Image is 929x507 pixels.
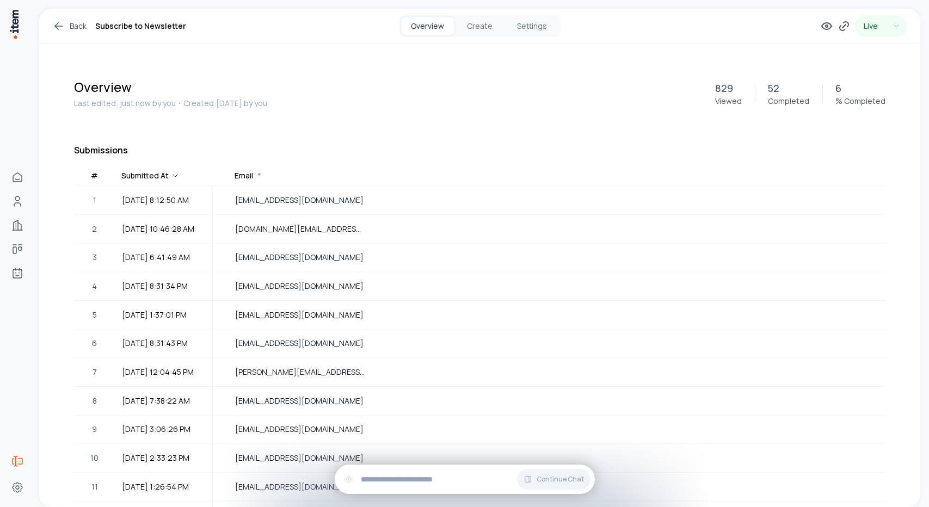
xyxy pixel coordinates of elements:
[715,81,733,96] p: 829
[402,17,454,35] button: Overview
[122,423,205,435] span: [DATE] 3:06:26 PM
[9,9,20,40] img: Item Brain Logo
[122,481,205,493] span: [DATE] 1:26:54 PM
[92,423,97,435] span: 9
[122,280,205,292] span: [DATE] 8:31:34 PM
[90,452,99,464] span: 10
[335,465,595,494] div: Continue Chat
[235,194,365,206] span: [EMAIL_ADDRESS][DOMAIN_NAME]
[74,144,885,157] h4: Submissions
[93,251,97,263] span: 3
[95,20,186,33] h1: Subscribe to Newsletter
[235,223,365,235] span: [DOMAIN_NAME][EMAIL_ADDRESS][DOMAIN_NAME]
[92,280,97,292] span: 4
[235,251,365,263] span: [EMAIL_ADDRESS][DOMAIN_NAME]
[235,452,365,464] span: [EMAIL_ADDRESS][DOMAIN_NAME]
[121,170,180,181] div: Submitted At
[235,337,365,349] span: [EMAIL_ADDRESS][DOMAIN_NAME]
[235,309,365,321] span: [EMAIL_ADDRESS][DOMAIN_NAME]
[235,170,253,181] div: Email
[235,423,365,435] span: [EMAIL_ADDRESS][DOMAIN_NAME]
[235,481,365,493] span: [EMAIL_ADDRESS][DOMAIN_NAME]
[122,395,205,407] span: [DATE] 7:38:22 AM
[91,481,98,493] span: 11
[74,98,702,109] p: Last edited: just now by you ・Created: [DATE] by you
[715,96,742,107] p: Viewed
[52,20,87,33] a: Back
[122,194,205,206] span: [DATE] 8:12:50 AM
[768,81,779,96] p: 52
[122,366,205,378] span: [DATE] 12:04:45 PM
[74,78,702,96] h1: Overview
[7,262,28,284] a: Agents
[7,450,28,472] a: Forms
[92,223,97,235] span: 2
[7,190,28,212] a: Contacts
[768,96,809,107] p: Completed
[235,395,365,407] span: [EMAIL_ADDRESS][DOMAIN_NAME]
[93,395,97,407] span: 8
[122,337,205,349] span: [DATE] 8:31:43 PM
[122,251,205,263] span: [DATE] 6:41:49 AM
[235,366,365,378] span: [PERSON_NAME][EMAIL_ADDRESS][DOMAIN_NAME]
[93,309,97,321] span: 5
[7,238,28,260] a: deals
[835,81,841,96] p: 6
[506,17,558,35] button: Settings
[835,96,885,107] p: % Completed
[122,452,205,464] span: [DATE] 2:33:23 PM
[517,469,590,490] button: Continue Chat
[93,194,96,206] span: 1
[7,477,28,498] a: Settings
[122,223,205,235] span: [DATE] 10:46:28 AM
[7,214,28,236] a: Companies
[7,166,28,188] a: Home
[235,280,365,292] span: [EMAIL_ADDRESS][DOMAIN_NAME]
[91,170,98,181] div: #
[454,17,506,35] button: Create
[92,337,97,349] span: 6
[122,309,205,321] span: [DATE] 1:37:01 PM
[537,475,584,484] span: Continue Chat
[93,366,97,378] span: 7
